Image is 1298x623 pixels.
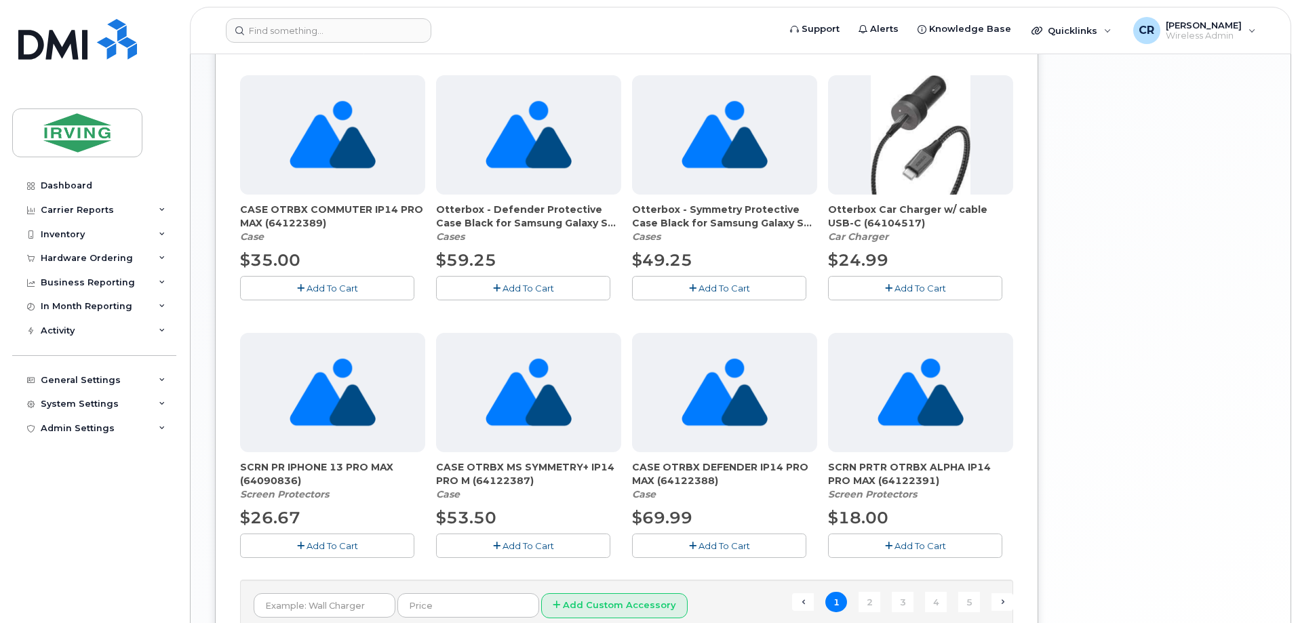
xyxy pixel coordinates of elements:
[878,333,964,452] img: no_image_found-2caef05468ed5679b831cfe6fc140e25e0c280774317ffc20a367ab7fd17291e.png
[486,333,572,452] img: no_image_found-2caef05468ed5679b831cfe6fc140e25e0c280774317ffc20a367ab7fd17291e.png
[240,203,425,230] span: CASE OTRBX COMMUTER IP14 PRO MAX (64122389)
[240,230,264,243] em: Case
[828,508,888,527] span: $18.00
[892,592,913,613] a: 3
[849,16,908,43] a: Alerts
[991,593,1013,611] a: Next →
[436,508,496,527] span: $53.50
[1048,25,1097,36] span: Quicklinks
[436,203,621,230] span: Otterbox - Defender Protective Case Black for Samsung Galaxy S22 (64117508)
[240,488,329,500] em: Screen Protectors
[632,534,806,557] button: Add To Cart
[828,203,1013,243] div: Otterbox Car Charger w/ cable USB-C (64104517)
[541,593,688,618] button: Add Custom Accessory
[802,22,840,36] span: Support
[699,540,750,551] span: Add To Cart
[632,203,817,243] div: Otterbox - Symmetry Protective Case Black for Samsung Galaxy S22 (64117507)
[436,230,465,243] em: Cases
[503,283,554,294] span: Add To Cart
[632,488,656,500] em: Case
[828,276,1002,300] button: Add To Cart
[825,592,847,613] span: 1
[240,534,414,557] button: Add To Cart
[828,250,888,270] span: $24.99
[486,75,572,195] img: no_image_found-2caef05468ed5679b831cfe6fc140e25e0c280774317ffc20a367ab7fd17291e.png
[632,460,817,501] div: CASE OTRBX DEFENDER IP14 PRO MAX (64122388)
[682,75,768,195] img: no_image_found-2caef05468ed5679b831cfe6fc140e25e0c280774317ffc20a367ab7fd17291e.png
[226,18,431,43] input: Find something...
[240,203,425,243] div: CASE OTRBX COMMUTER IP14 PRO MAX (64122389)
[436,250,496,270] span: $59.25
[632,230,661,243] em: Cases
[436,460,621,501] div: CASE OTRBX MS SYMMETRY+ IP14 PRO M (64122387)
[632,250,692,270] span: $49.25
[290,75,376,195] img: no_image_found-2caef05468ed5679b831cfe6fc140e25e0c280774317ffc20a367ab7fd17291e.png
[436,460,621,487] span: CASE OTRBX MS SYMMETRY+ IP14 PRO M (64122387)
[503,540,554,551] span: Add To Cart
[240,460,425,501] div: SCRN PR IPHONE 13 PRO MAX (64090836)
[828,460,1013,487] span: SCRN PRTR OTRBX ALPHA IP14 PRO MAX (64122391)
[1124,17,1265,44] div: Crystal Rowe
[632,508,692,527] span: $69.99
[929,22,1011,36] span: Knowledge Base
[1166,31,1242,41] span: Wireless Admin
[254,593,395,618] input: Example: Wall Charger
[290,333,376,452] img: no_image_found-2caef05468ed5679b831cfe6fc140e25e0c280774317ffc20a367ab7fd17291e.png
[699,283,750,294] span: Add To Cart
[1166,20,1242,31] span: [PERSON_NAME]
[925,592,947,613] a: 4
[632,203,817,230] span: Otterbox - Symmetry Protective Case Black for Samsung Galaxy S22 (64117507)
[828,534,1002,557] button: Add To Cart
[436,534,610,557] button: Add To Cart
[894,283,946,294] span: Add To Cart
[240,276,414,300] button: Add To Cart
[828,460,1013,501] div: SCRN PRTR OTRBX ALPHA IP14 PRO MAX (64122391)
[1139,22,1154,39] span: CR
[792,593,814,611] span: ← Previous
[859,592,880,613] a: 2
[908,16,1021,43] a: Knowledge Base
[871,75,970,195] img: download.jpg
[307,283,358,294] span: Add To Cart
[828,230,888,243] em: Car Charger
[436,276,610,300] button: Add To Cart
[828,488,917,500] em: Screen Protectors
[894,540,946,551] span: Add To Cart
[828,203,1013,230] span: Otterbox Car Charger w/ cable USB-C (64104517)
[436,488,460,500] em: Case
[632,460,817,487] span: CASE OTRBX DEFENDER IP14 PRO MAX (64122388)
[1022,17,1121,44] div: Quicklinks
[240,250,300,270] span: $35.00
[240,508,300,527] span: $26.67
[682,333,768,452] img: no_image_found-2caef05468ed5679b831cfe6fc140e25e0c280774317ffc20a367ab7fd17291e.png
[240,460,425,487] span: SCRN PR IPHONE 13 PRO MAX (64090836)
[436,203,621,243] div: Otterbox - Defender Protective Case Black for Samsung Galaxy S22 (64117508)
[397,593,539,618] input: Price
[958,592,980,613] a: 5
[781,16,849,43] a: Support
[307,540,358,551] span: Add To Cart
[870,22,899,36] span: Alerts
[632,276,806,300] button: Add To Cart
